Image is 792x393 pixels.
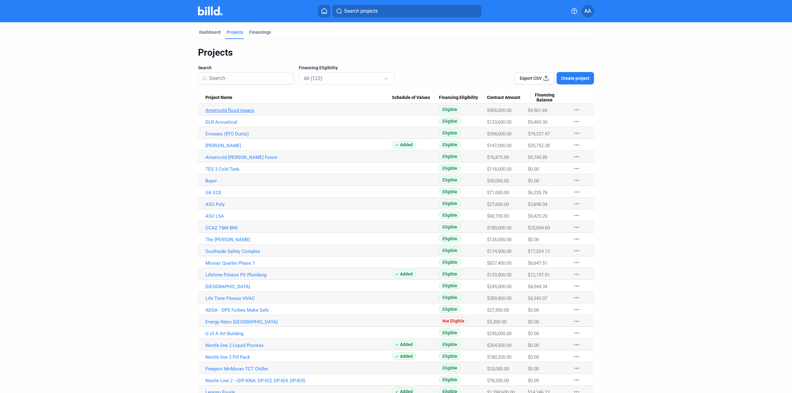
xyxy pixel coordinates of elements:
[573,106,580,113] mat-icon: more_horiz
[487,190,509,195] span: $71,000.00
[249,29,271,35] div: Financings
[573,130,580,137] mat-icon: more_horiz
[205,166,392,172] a: TES 3 Cold Tank
[439,164,461,172] span: Eligible
[528,354,539,360] span: $0.00
[439,141,461,148] span: Eligible
[439,199,461,207] span: Eligible
[487,331,511,336] span: $245,000.00
[205,378,392,383] a: Nestle Line 2 –(DP.406A, DP.423, DP.424, DP.425)
[528,202,547,207] span: $3,898.04
[205,272,392,278] a: Lifetime Fitness PV Plumbing
[528,296,547,301] span: $4,343.07
[573,212,580,219] mat-icon: more_horiz
[198,47,594,58] div: Projects
[198,6,222,15] img: Billd Company Logo
[573,341,580,348] mat-icon: more_horiz
[439,95,487,100] div: Financing Eligibility
[487,272,511,278] span: $133,500.00
[205,249,392,254] a: Southside Safety Complex
[439,376,461,383] span: Eligible
[299,65,338,71] span: Financing Eligibility
[487,237,511,242] span: $126,000.00
[557,72,594,84] button: Create project
[528,92,567,103] div: Financing Balance
[573,247,580,254] mat-icon: more_horiz
[528,213,547,219] span: $9,429.20
[205,237,392,242] a: The [PERSON_NAME]
[198,65,212,71] span: Search
[205,354,392,360] a: Nestle line 2 Fill Pack
[205,108,392,113] a: Americold flood repairs
[205,331,392,336] a: U of A Art Building
[392,95,439,100] div: Schedule of Values
[439,282,461,289] span: Eligible
[487,202,509,207] span: $27,600.00
[487,225,511,231] span: $180,000.00
[487,260,511,266] span: $827,400.00
[573,365,580,372] mat-icon: more_horiz
[487,178,509,184] span: $35,000.00
[392,270,416,278] span: Added
[528,260,547,266] span: $6,647.51
[205,307,392,313] a: ADOA - DPS Forbes Make Safe
[528,307,539,313] span: $0.00
[439,117,461,125] span: Eligible
[561,75,589,81] span: Create project
[514,72,554,84] button: Export CSV
[205,284,392,289] a: [GEOGRAPHIC_DATA]
[392,141,416,148] span: Added
[205,296,392,301] a: Life Time Fitness HVAC
[439,340,461,348] span: Eligible
[439,188,461,195] span: Eligible
[573,141,580,149] mat-icon: more_horiz
[439,258,461,266] span: Eligible
[205,260,392,266] a: Mosiac Quarter Phase 1
[205,143,392,148] a: [PERSON_NAME]
[487,343,511,348] span: $264,500.00
[392,95,430,100] span: Schedule of Values
[439,95,478,100] span: Financing Eligibility
[573,306,580,313] mat-icon: more_horiz
[439,329,461,336] span: Eligible
[487,95,520,100] span: Contract Amount
[205,178,392,184] a: Bayer
[439,293,461,301] span: Eligible
[573,165,580,172] mat-icon: more_horiz
[205,119,392,125] a: DLR Acoustical
[439,129,461,137] span: Eligible
[573,118,580,125] mat-icon: more_horiz
[528,284,547,289] span: $4,044.34
[344,7,378,15] span: Search projects
[573,177,580,184] mat-icon: more_horiz
[487,119,511,125] span: $123,600.00
[528,319,539,325] span: $0.00
[528,155,547,160] span: $9,745.89
[205,95,392,100] div: Project Name
[205,319,392,325] a: Energy Retro [GEOGRAPHIC_DATA]
[199,29,221,35] div: Dashboard
[439,246,461,254] span: Eligible
[439,223,461,231] span: Eligible
[205,95,232,100] span: Project Name
[487,307,509,313] span: $27,500.00
[573,329,580,337] mat-icon: more_horiz
[573,200,580,207] mat-icon: more_horiz
[584,7,591,15] span: AA
[487,108,511,113] span: $405,000.00
[487,319,506,325] span: $5,300.00
[528,119,547,125] span: $9,469.30
[528,343,539,348] span: $0.00
[487,155,509,160] span: $76,875.00
[392,352,416,360] span: Added
[439,270,461,278] span: Eligible
[487,143,511,148] span: $147,000.00
[439,152,461,160] span: Eligible
[573,235,580,243] mat-icon: more_horiz
[573,318,580,325] mat-icon: more_horiz
[573,376,580,384] mat-icon: more_horiz
[487,131,511,137] span: $398,000.00
[205,131,392,137] a: Envases (RTO Ducts)
[528,237,539,242] span: $0.00
[573,271,580,278] mat-icon: more_horiz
